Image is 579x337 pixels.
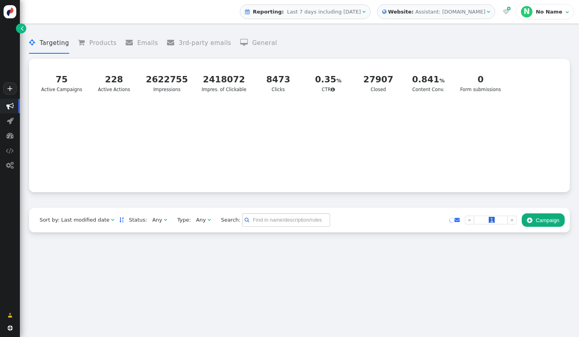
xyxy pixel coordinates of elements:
div: N [521,6,533,18]
div: Content Conv. [410,73,447,93]
li: Products [78,33,117,54]
span: Last 7 days including [DATE] [287,9,361,15]
a: 2622755Impressions [141,69,192,98]
li: 3rd-party emails [167,33,231,54]
div: Closed [360,73,397,93]
span:  [29,39,39,46]
span:  [245,9,250,14]
div: 0 [460,73,501,86]
span:  [245,216,249,224]
input: Find in name/description/rules [242,213,330,227]
div: 2622755 [146,73,188,86]
b: Website: [387,8,415,16]
span:  [507,6,511,12]
a: 0Form submissions [456,69,505,98]
span:  [21,24,23,32]
a:  [455,217,460,223]
li: General [240,33,277,54]
div: 2418072 [202,73,247,86]
span:  [164,217,167,222]
div: 27907 [360,73,397,86]
a: 8473Clicks [255,69,301,98]
div: Active Campaigns [41,73,82,93]
a: 2418072Impres. of Clickable [197,69,251,98]
span:  [565,10,569,15]
span:  [503,9,509,14]
a: 0.35CTR [305,69,351,98]
a: 0.841Content Conv. [406,69,451,98]
div: Any [152,216,162,224]
span:  [382,8,387,16]
span:  [7,117,14,125]
div: Clicks [260,73,297,93]
span: Sorted in descending order [119,217,124,222]
span:  [8,325,13,331]
a:  [2,309,17,322]
a: + [3,82,17,95]
span: Search: [216,217,241,223]
div: No Name [536,9,564,15]
div: 8473 [260,73,297,86]
span:  [362,9,365,14]
span:  [240,39,252,46]
div: 0.35 [310,73,347,86]
div: Impres. of Clickable [202,73,247,93]
div: Impressions [146,73,188,93]
span: Type: [172,216,191,224]
span:  [331,87,335,92]
div: 228 [96,73,132,86]
span:  [208,217,211,222]
div: CTR [310,73,347,93]
span: Status: [124,216,147,224]
img: logo-icon.svg [4,5,17,18]
b: Reporting: [251,9,286,15]
div: Sort by: Last modified date [39,216,109,224]
a: « [465,216,474,224]
a: 27907Closed [356,69,401,98]
div: 0.841 [410,73,447,86]
li: Targeting [29,33,69,54]
span:  [126,39,137,46]
span:  [6,147,14,154]
span:  [487,9,490,14]
div: Active Actions [96,73,132,93]
a:  [119,217,124,223]
span:  [455,217,460,222]
span:  [6,162,14,169]
div: Any [196,216,206,224]
span:  [78,39,89,46]
span: 1 [489,217,494,223]
div: Form submissions [460,73,501,93]
div: Assistant: [DOMAIN_NAME] [415,8,485,16]
span:  [167,39,179,46]
a: » [507,216,517,224]
a:  [16,23,26,33]
span:  [8,312,12,319]
span:  [6,102,14,110]
div: 75 [41,73,82,86]
span:  [111,217,114,222]
button: Campaign [522,213,565,227]
a: 75Active Campaigns [37,69,87,98]
li: Emails [126,33,158,54]
a: 228Active Actions [91,69,137,98]
span:  [6,132,14,139]
a:   [501,8,511,16]
span:  [527,217,532,223]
